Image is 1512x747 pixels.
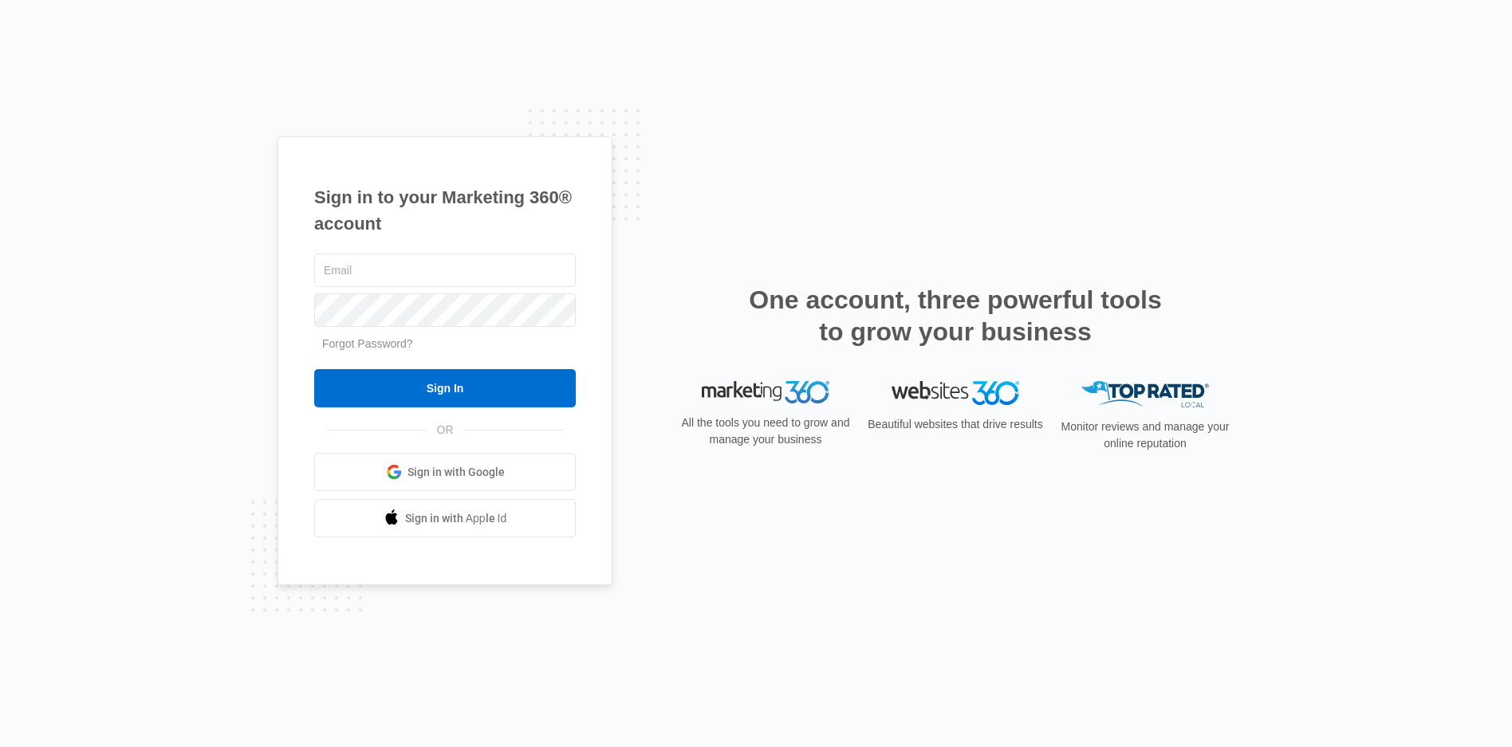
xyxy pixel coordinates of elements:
[408,464,505,481] span: Sign in with Google
[314,254,576,287] input: Email
[744,284,1167,348] h2: One account, three powerful tools to grow your business
[866,416,1045,433] p: Beautiful websites that drive results
[322,337,413,350] a: Forgot Password?
[405,510,507,527] span: Sign in with Apple Id
[314,184,576,237] h1: Sign in to your Marketing 360® account
[1056,419,1234,452] p: Monitor reviews and manage your online reputation
[426,422,465,438] span: OR
[702,381,829,403] img: Marketing 360
[1081,381,1209,407] img: Top Rated Local
[676,415,855,448] p: All the tools you need to grow and manage your business
[314,499,576,537] a: Sign in with Apple Id
[314,453,576,491] a: Sign in with Google
[314,369,576,407] input: Sign In
[892,381,1019,404] img: Websites 360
